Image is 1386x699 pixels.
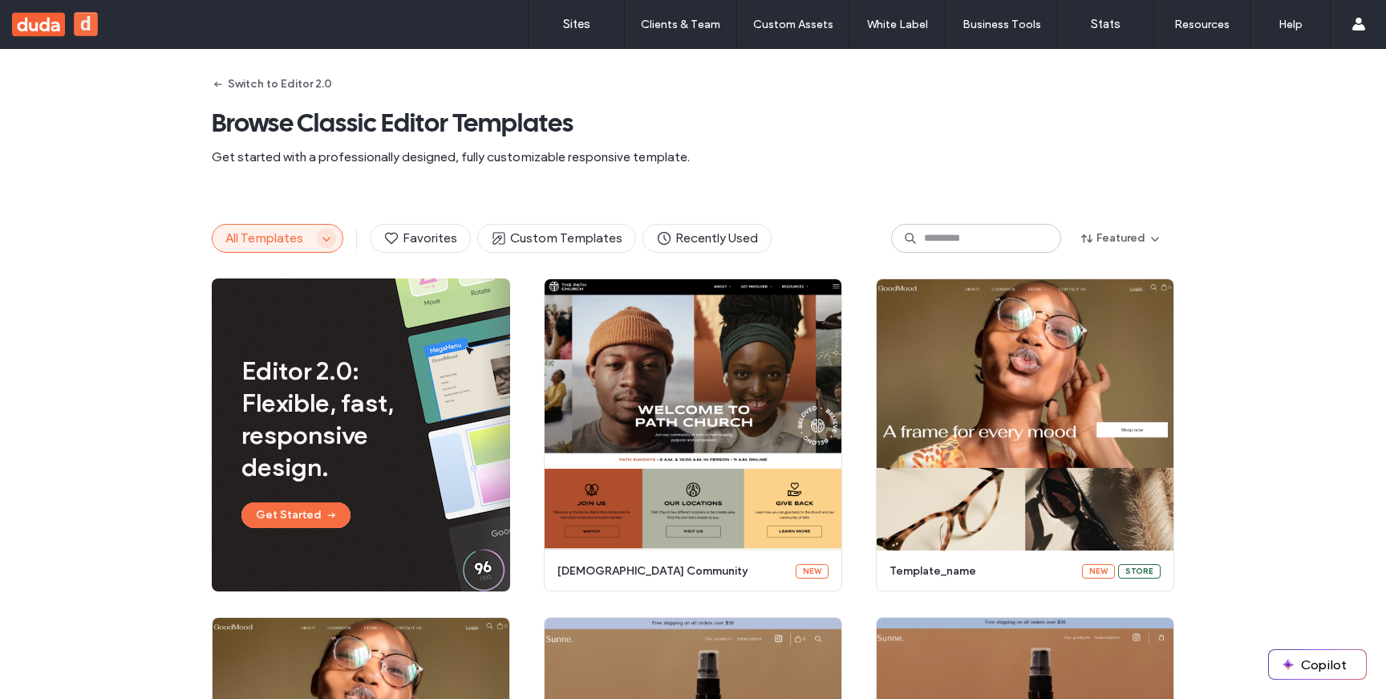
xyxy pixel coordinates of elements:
label: Clients & Team [641,18,720,31]
span: Get started with a professionally designed, fully customizable responsive template. [212,148,1174,166]
button: Get Started [241,502,351,528]
div: New [1082,564,1115,579]
button: Favorites [370,224,471,253]
div: New [796,564,829,579]
span: template_name [890,563,1072,579]
button: d [74,12,98,36]
button: Recently Used [642,224,772,253]
label: Help [1279,18,1303,31]
button: Copilot [1269,650,1366,679]
label: Resources [1174,18,1230,31]
button: Featured [1068,226,1174,251]
span: Favorites [383,230,457,247]
button: Custom Templates [477,224,636,253]
span: Editor 2.0: Flexible, fast, responsive design. [241,355,438,483]
span: Browse Classic Editor Templates [212,107,1174,139]
button: All Templates [213,225,317,252]
label: Sites [563,17,590,31]
label: White Label [867,18,928,31]
div: Store [1118,564,1161,579]
label: Stats [1091,17,1121,31]
span: All Templates [225,230,303,246]
button: Switch to Editor 2.0 [212,71,332,97]
span: Recently Used [656,230,758,247]
span: Custom Templates [491,230,622,247]
label: Business Tools [962,18,1041,31]
span: [DEMOGRAPHIC_DATA] community [557,563,786,579]
label: Custom Assets [753,18,833,31]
